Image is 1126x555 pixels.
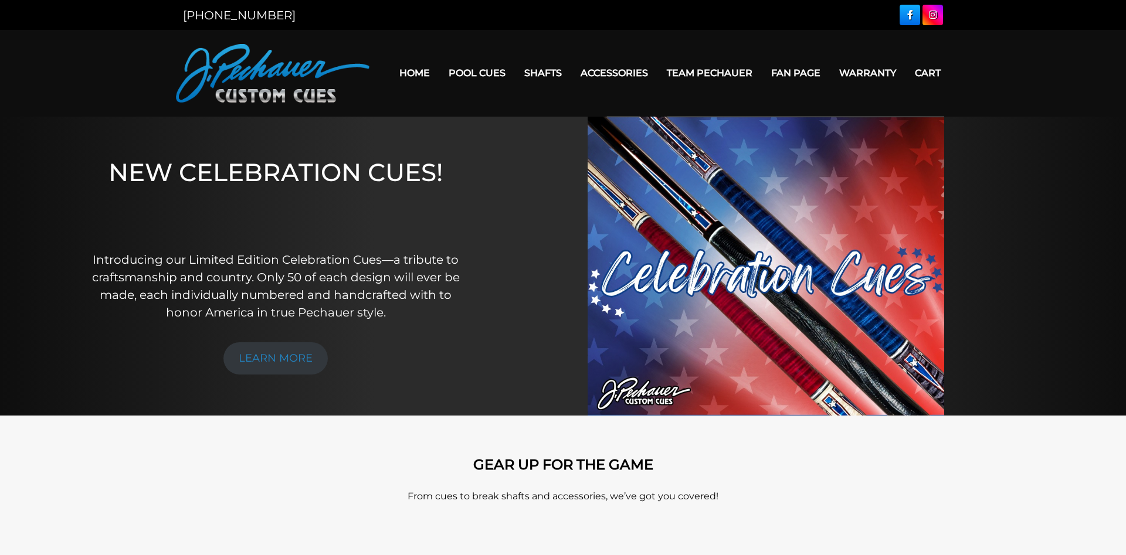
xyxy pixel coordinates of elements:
a: Home [390,58,439,88]
a: LEARN MORE [223,342,328,374]
a: [PHONE_NUMBER] [183,8,296,22]
p: From cues to break shafts and accessories, we’ve got you covered! [229,489,897,503]
a: Shafts [515,58,571,88]
a: Cart [905,58,950,88]
a: Warranty [830,58,905,88]
img: Pechauer Custom Cues [176,44,369,103]
p: Introducing our Limited Edition Celebration Cues—a tribute to craftsmanship and country. Only 50 ... [90,251,461,321]
a: Pool Cues [439,58,515,88]
h1: NEW CELEBRATION CUES! [90,158,461,234]
a: Team Pechauer [657,58,762,88]
a: Accessories [571,58,657,88]
strong: GEAR UP FOR THE GAME [473,456,653,473]
a: Fan Page [762,58,830,88]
